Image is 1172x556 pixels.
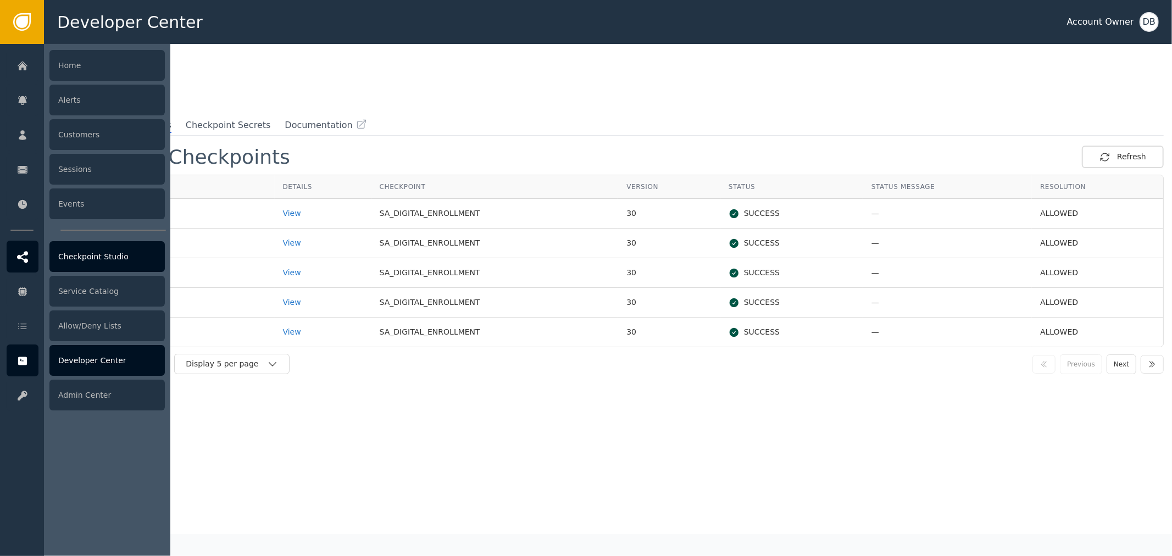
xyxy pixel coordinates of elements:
[371,229,619,258] td: SA_DIGITAL_ENROLLMENT
[49,345,165,376] div: Developer Center
[618,229,720,258] td: 30
[49,380,165,410] div: Admin Center
[863,229,1032,258] td: —
[49,188,165,219] div: Events
[1032,258,1163,288] td: ALLOWED
[380,182,610,192] div: Checkpoint
[1032,199,1163,229] td: ALLOWED
[1099,151,1146,163] div: Refresh
[7,84,165,116] a: Alerts
[49,85,165,115] div: Alerts
[7,49,165,81] a: Home
[7,153,165,185] a: Sessions
[283,267,363,279] div: View
[285,119,366,132] a: Documentation
[371,288,619,318] td: SA_DIGITAL_ENROLLMENT
[186,358,267,370] div: Display 5 per page
[729,267,855,279] div: SUCCESS
[283,297,363,308] div: View
[283,326,363,338] div: View
[863,288,1032,318] td: —
[1107,354,1136,374] button: Next
[1067,15,1134,29] div: Account Owner
[49,276,165,307] div: Service Catalog
[1032,318,1163,347] td: ALLOWED
[1040,182,1155,192] div: Resolution
[285,119,352,132] span: Documentation
[283,208,363,219] div: View
[618,288,720,318] td: 30
[863,199,1032,229] td: —
[7,379,165,411] a: Admin Center
[618,318,720,347] td: 30
[863,258,1032,288] td: —
[729,297,855,308] div: SUCCESS
[729,208,855,219] div: SUCCESS
[863,318,1032,347] td: —
[1032,229,1163,258] td: ALLOWED
[7,310,165,342] a: Allow/Deny Lists
[49,154,165,185] div: Sessions
[618,258,720,288] td: 30
[7,241,165,273] a: Checkpoint Studio
[49,310,165,341] div: Allow/Deny Lists
[626,182,712,192] div: Version
[283,237,363,249] div: View
[729,182,855,192] div: Status
[1082,146,1164,168] button: Refresh
[1032,288,1163,318] td: ALLOWED
[371,199,619,229] td: SA_DIGITAL_ENROLLMENT
[371,318,619,347] td: SA_DIGITAL_ENROLLMENT
[49,50,165,81] div: Home
[283,182,363,192] div: Details
[618,199,720,229] td: 30
[7,275,165,307] a: Service Catalog
[49,119,165,150] div: Customers
[371,258,619,288] td: SA_DIGITAL_ENROLLMENT
[7,188,165,220] a: Events
[871,182,1024,192] div: Status Message
[49,241,165,272] div: Checkpoint Studio
[174,354,290,374] button: Display 5 per page
[57,10,203,35] span: Developer Center
[186,119,271,132] span: Checkpoint Secrets
[729,237,855,249] div: SUCCESS
[1140,12,1159,32] button: DB
[7,344,165,376] a: Developer Center
[7,119,165,151] a: Customers
[729,326,855,338] div: SUCCESS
